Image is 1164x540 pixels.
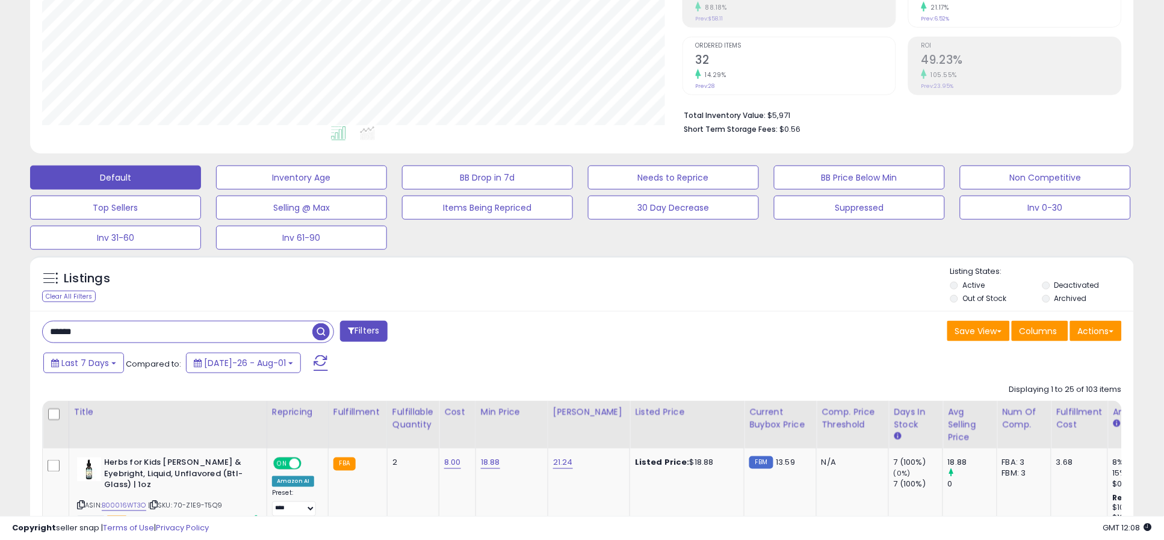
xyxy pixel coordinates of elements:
[921,15,950,22] small: Prev: 6.52%
[701,3,727,12] small: 88.18%
[822,458,879,468] div: N/A
[340,321,387,342] button: Filters
[776,457,796,468] span: 13.59
[1002,458,1042,468] div: FBA: 3
[77,458,101,482] img: 31FbbepsrmL._SL40_.jpg
[588,196,759,220] button: 30 Day Decrease
[216,196,387,220] button: Selling @ Max
[333,406,382,418] div: Fulfillment
[684,124,778,134] b: Short Term Storage Fees:
[948,479,997,490] div: 0
[204,357,286,369] span: [DATE]-26 - Aug-01
[927,70,958,79] small: 105.55%
[156,522,209,533] a: Privacy Policy
[64,270,110,287] h5: Listings
[960,166,1131,190] button: Non Competitive
[948,406,992,444] div: Avg Selling Price
[635,406,739,418] div: Listed Price
[749,406,811,431] div: Current Buybox Price
[774,166,945,190] button: BB Price Below Min
[12,522,56,533] strong: Copyright
[392,406,434,431] div: Fulfillable Quantity
[30,166,201,190] button: Default
[921,82,954,90] small: Prev: 23.95%
[947,321,1010,341] button: Save View
[216,166,387,190] button: Inventory Age
[963,280,985,290] label: Active
[696,43,896,49] span: Ordered Items
[1054,280,1100,290] label: Deactivated
[1002,406,1046,431] div: Num of Comp.
[1012,321,1068,341] button: Columns
[148,501,222,511] span: | SKU: 70-Z1E9-T5Q9
[921,43,1121,49] span: ROI
[43,353,124,373] button: Last 7 Days
[12,523,209,534] div: seller snap | |
[272,489,319,517] div: Preset:
[927,3,949,12] small: 21.17%
[30,226,201,250] button: Inv 31-60
[588,166,759,190] button: Needs to Reprice
[960,196,1131,220] button: Inv 0-30
[30,196,201,220] button: Top Sellers
[392,458,430,468] div: 2
[103,522,154,533] a: Terms of Use
[444,457,461,469] a: 8.00
[1113,418,1120,429] small: Amazon Fees.
[894,469,911,479] small: (0%)
[1002,468,1042,479] div: FBM: 3
[186,353,301,373] button: [DATE]-26 - Aug-01
[894,479,943,490] div: 7 (100%)
[696,15,723,22] small: Prev: $58.11
[950,266,1134,278] p: Listing States:
[696,82,715,90] small: Prev: 28
[948,458,997,468] div: 18.88
[216,226,387,250] button: Inv 61-90
[684,107,1113,122] li: $5,971
[74,406,262,418] div: Title
[894,431,901,442] small: Days In Stock.
[894,406,938,431] div: Days In Stock
[635,458,735,468] div: $18.88
[126,358,181,370] span: Compared to:
[963,293,1007,303] label: Out of Stock
[104,458,250,494] b: Herbs for Kids [PERSON_NAME] & Eyebright, Liquid, Unflavored (Btl-Glass) | 1oz
[553,457,573,469] a: 21.24
[1070,321,1122,341] button: Actions
[300,459,319,469] span: OFF
[635,457,690,468] b: Listed Price:
[1103,522,1152,533] span: 2025-08-10 12:08 GMT
[894,458,943,468] div: 7 (100%)
[749,456,773,469] small: FBM
[402,196,573,220] button: Items Being Repriced
[272,406,323,418] div: Repricing
[272,476,314,487] div: Amazon AI
[1020,325,1057,337] span: Columns
[1009,384,1122,396] div: Displaying 1 to 25 of 103 items
[780,123,801,135] span: $0.56
[774,196,945,220] button: Suppressed
[42,291,96,302] div: Clear All Filters
[701,70,726,79] small: 14.29%
[1056,458,1098,468] div: 3.68
[684,110,766,120] b: Total Inventory Value:
[553,406,625,418] div: [PERSON_NAME]
[444,406,471,418] div: Cost
[481,406,543,418] div: Min Price
[1056,406,1103,431] div: Fulfillment Cost
[822,406,884,431] div: Comp. Price Threshold
[102,501,146,511] a: B00016WT3O
[61,357,109,369] span: Last 7 Days
[696,53,896,69] h2: 32
[402,166,573,190] button: BB Drop in 7d
[1054,293,1087,303] label: Archived
[481,457,500,469] a: 18.88
[333,458,356,471] small: FBA
[274,459,289,469] span: ON
[921,53,1121,69] h2: 49.23%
